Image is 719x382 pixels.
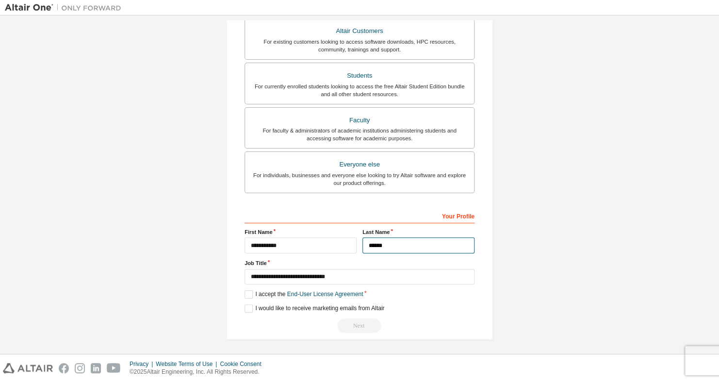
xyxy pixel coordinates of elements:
[245,290,363,299] label: I accept the
[251,24,468,38] div: Altair Customers
[251,127,468,142] div: For faculty & administrators of academic institutions administering students and accessing softwa...
[251,171,468,187] div: For individuals, businesses and everyone else looking to try Altair software and explore our prod...
[245,208,474,223] div: Your Profile
[75,363,85,373] img: instagram.svg
[5,3,126,13] img: Altair One
[251,158,468,171] div: Everyone else
[130,368,267,376] p: © 2025 Altair Engineering, Inc. All Rights Reserved.
[156,360,220,368] div: Website Terms of Use
[91,363,101,373] img: linkedin.svg
[245,304,384,313] label: I would like to receive marketing emails from Altair
[362,228,474,236] label: Last Name
[59,363,69,373] img: facebook.svg
[3,363,53,373] img: altair_logo.svg
[251,38,468,53] div: For existing customers looking to access software downloads, HPC resources, community, trainings ...
[287,291,363,298] a: End-User License Agreement
[245,259,474,267] label: Job Title
[220,360,267,368] div: Cookie Consent
[130,360,156,368] div: Privacy
[245,318,474,333] div: Read and acccept EULA to continue
[251,114,468,127] div: Faculty
[251,83,468,98] div: For currently enrolled students looking to access the free Altair Student Edition bundle and all ...
[107,363,121,373] img: youtube.svg
[251,69,468,83] div: Students
[245,228,357,236] label: First Name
